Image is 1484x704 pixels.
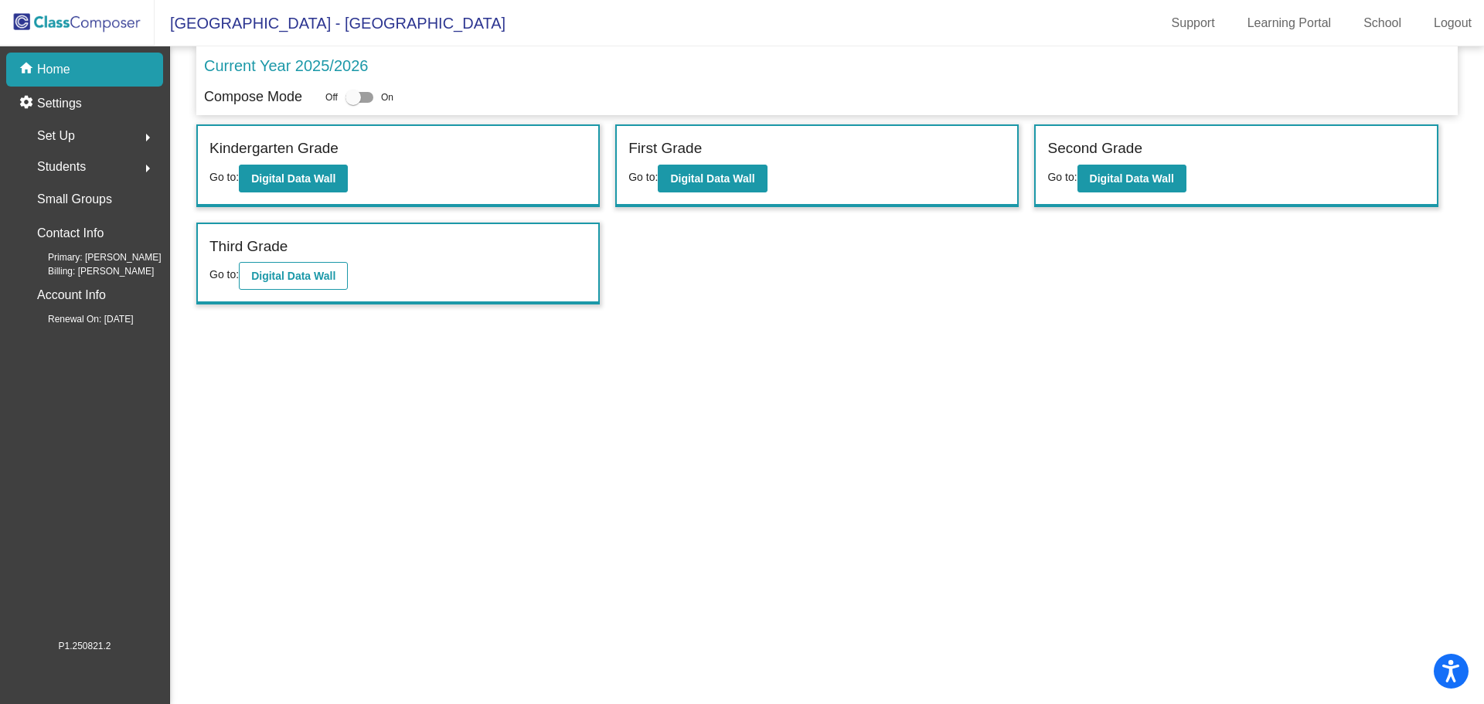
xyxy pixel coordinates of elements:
p: Contact Info [37,223,104,244]
a: School [1351,11,1414,36]
b: Digital Data Wall [670,172,754,185]
p: Settings [37,94,82,113]
mat-icon: arrow_right [138,159,157,178]
label: Second Grade [1047,138,1142,160]
span: Primary: [PERSON_NAME] [23,250,162,264]
span: Set Up [37,125,75,147]
span: Go to: [209,268,239,281]
p: Account Info [37,284,106,306]
span: Off [325,90,338,104]
button: Digital Data Wall [239,165,348,192]
b: Digital Data Wall [251,172,335,185]
button: Digital Data Wall [1077,165,1186,192]
span: Go to: [209,171,239,183]
span: Billing: [PERSON_NAME] [23,264,154,278]
mat-icon: settings [19,94,37,113]
p: Compose Mode [204,87,302,107]
mat-icon: home [19,60,37,79]
b: Digital Data Wall [1090,172,1174,185]
label: First Grade [628,138,702,160]
span: Students [37,156,86,178]
p: Home [37,60,70,79]
label: Kindergarten Grade [209,138,339,160]
span: Renewal On: [DATE] [23,312,133,326]
button: Digital Data Wall [239,262,348,290]
a: Logout [1421,11,1484,36]
label: Third Grade [209,236,288,258]
span: Go to: [628,171,658,183]
mat-icon: arrow_right [138,128,157,147]
a: Learning Portal [1235,11,1344,36]
p: Small Groups [37,189,112,210]
a: Support [1159,11,1227,36]
span: On [381,90,393,104]
span: [GEOGRAPHIC_DATA] - [GEOGRAPHIC_DATA] [155,11,505,36]
p: Current Year 2025/2026 [204,54,368,77]
button: Digital Data Wall [658,165,767,192]
span: Go to: [1047,171,1077,183]
b: Digital Data Wall [251,270,335,282]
